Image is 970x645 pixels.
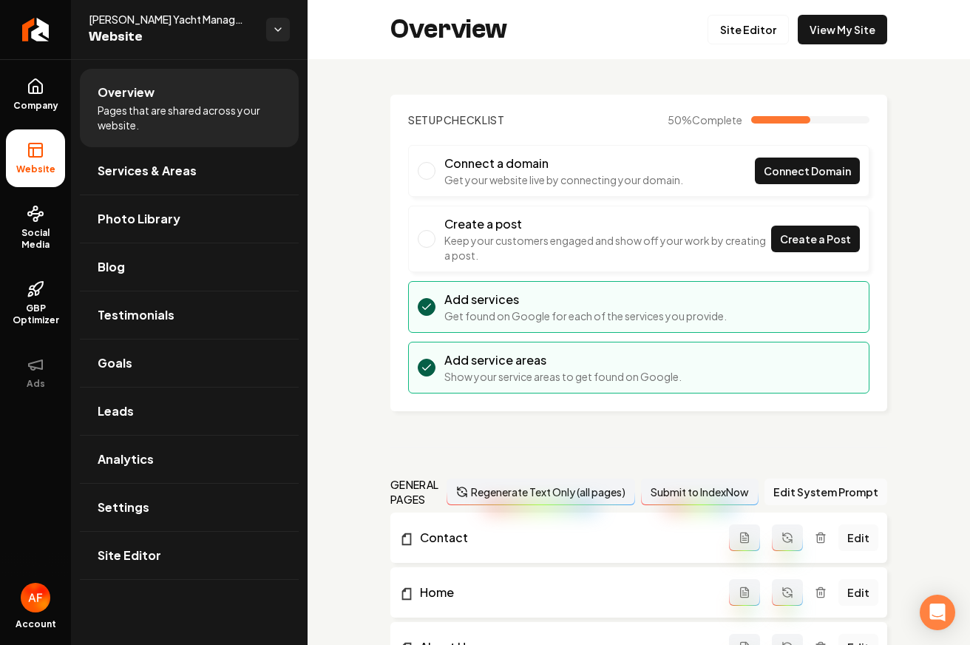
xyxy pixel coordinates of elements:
[729,579,760,606] button: Add admin page prompt
[444,369,682,384] p: Show your service areas to get found on Google.
[80,243,299,291] a: Blog
[444,233,771,263] p: Keep your customers engaged and show off your work by creating a post.
[98,402,134,420] span: Leads
[444,155,683,172] h3: Connect a domain
[21,583,50,612] img: Avan Fahimi
[708,15,789,44] a: Site Editor
[838,579,878,606] a: Edit
[89,27,254,47] span: Website
[838,524,878,551] a: Edit
[729,524,760,551] button: Add admin page prompt
[399,584,729,601] a: Home
[444,291,727,308] h3: Add services
[6,193,65,263] a: Social Media
[764,479,887,505] button: Edit System Prompt
[80,195,299,243] a: Photo Library
[920,595,955,630] div: Open Intercom Messenger
[6,66,65,124] a: Company
[98,103,281,132] span: Pages that are shared across your website.
[7,100,64,112] span: Company
[6,269,65,338] a: GBP Optimizer
[98,84,155,101] span: Overview
[390,15,507,44] h2: Overview
[98,162,197,180] span: Services & Areas
[80,436,299,483] a: Analytics
[408,113,444,126] span: Setup
[80,532,299,579] a: Site Editor
[22,18,50,41] img: Rebolt Logo
[98,258,125,276] span: Blog
[6,227,65,251] span: Social Media
[80,147,299,195] a: Services & Areas
[399,529,729,547] a: Contact
[80,484,299,531] a: Settings
[98,306,174,324] span: Testimonials
[444,351,682,369] h3: Add service areas
[444,172,683,187] p: Get your website live by connecting your domain.
[780,232,851,247] span: Create a Post
[21,378,51,390] span: Ads
[80,388,299,435] a: Leads
[641,479,759,505] button: Submit to IndexNow
[98,547,161,564] span: Site Editor
[6,344,65,402] button: Ads
[408,112,505,127] h2: Checklist
[668,112,742,127] span: 50 %
[444,215,771,233] h3: Create a post
[89,12,254,27] span: [PERSON_NAME] Yacht Management, LLC
[447,479,635,505] button: Regenerate Text Only (all pages)
[80,291,299,339] a: Testimonials
[755,158,860,184] a: Connect Domain
[692,113,742,126] span: Complete
[798,15,887,44] a: View My Site
[21,583,50,612] button: Open user button
[80,340,299,387] a: Goals
[771,226,860,252] a: Create a Post
[98,499,149,516] span: Settings
[98,354,132,372] span: Goals
[98,210,180,228] span: Photo Library
[390,477,447,507] h2: general pages
[10,163,61,175] span: Website
[764,163,851,179] span: Connect Domain
[444,308,727,323] p: Get found on Google for each of the services you provide.
[6,303,65,326] span: GBP Optimizer
[98,450,154,468] span: Analytics
[16,618,56,630] span: Account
